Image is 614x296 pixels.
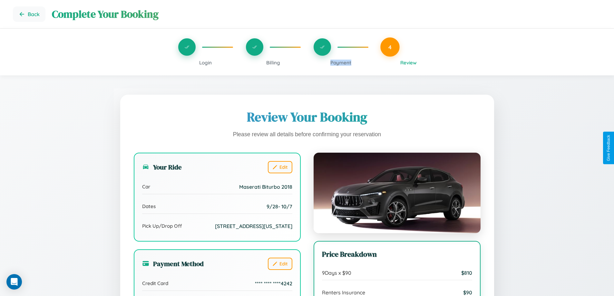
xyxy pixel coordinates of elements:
h1: Complete Your Booking [52,7,601,21]
span: $ 810 [461,270,472,276]
div: Give Feedback [606,135,611,161]
h3: Your Ride [142,162,182,172]
h3: Price Breakdown [322,249,472,259]
span: Review [400,60,417,66]
button: Go back [13,6,45,22]
span: Billing [266,60,280,66]
span: Credit Card [142,280,168,286]
span: Renters Insurance [322,289,365,296]
span: [STREET_ADDRESS][US_STATE] [215,223,292,229]
span: Login [199,60,212,66]
img: Maserati Biturbo [314,153,481,233]
span: Dates [142,203,156,209]
button: Edit [268,258,292,270]
h1: Review Your Booking [134,108,481,126]
span: 4 [388,43,392,51]
span: Pick Up/Drop Off [142,223,182,229]
span: 9 / 28 - 10 / 7 [267,203,292,210]
span: $ 90 [463,289,472,296]
h3: Payment Method [142,259,204,268]
span: Car [142,184,150,190]
span: Maserati Biturbo 2018 [239,184,292,190]
span: Payment [330,60,351,66]
button: Edit [268,161,292,173]
p: Please review all details before confirming your reservation [134,129,481,140]
span: 9 Days x $ 90 [322,270,351,276]
div: Open Intercom Messenger [6,274,22,290]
